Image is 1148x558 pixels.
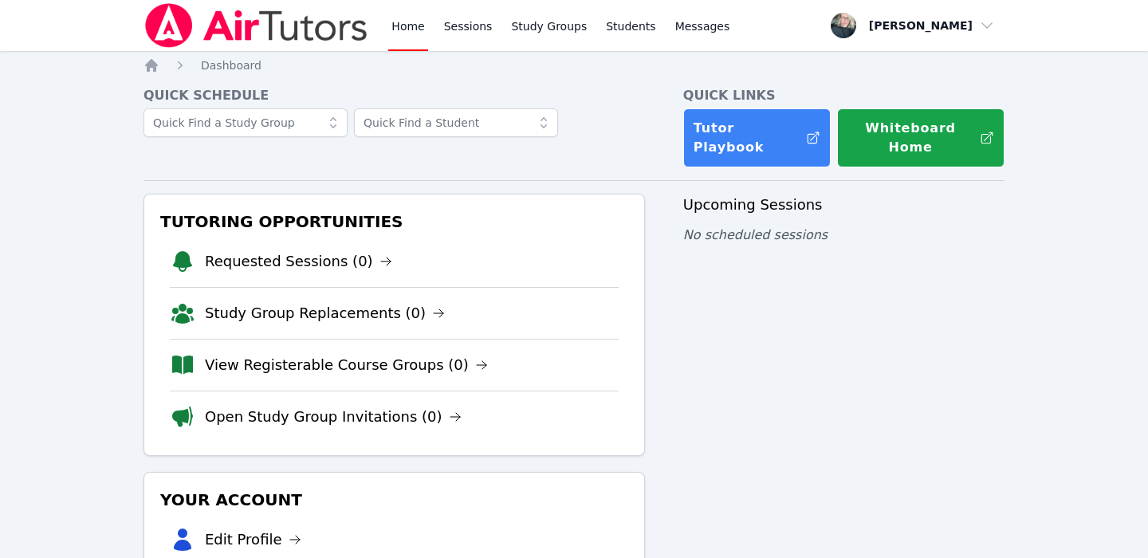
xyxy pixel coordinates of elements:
h3: Tutoring Opportunities [157,207,631,236]
button: Whiteboard Home [837,108,1005,167]
input: Quick Find a Student [354,108,558,137]
h3: Upcoming Sessions [683,194,1005,216]
a: Open Study Group Invitations (0) [205,406,462,428]
span: Dashboard [201,59,261,72]
img: Air Tutors [143,3,369,48]
a: Study Group Replacements (0) [205,302,445,324]
a: Dashboard [201,57,261,73]
a: Edit Profile [205,529,301,551]
span: Messages [675,18,730,34]
a: Tutor Playbook [683,108,831,167]
a: Requested Sessions (0) [205,250,392,273]
h3: Your Account [157,485,631,514]
nav: Breadcrumb [143,57,1005,73]
h4: Quick Schedule [143,86,645,105]
input: Quick Find a Study Group [143,108,348,137]
h4: Quick Links [683,86,1005,105]
a: View Registerable Course Groups (0) [205,354,488,376]
span: No scheduled sessions [683,227,828,242]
